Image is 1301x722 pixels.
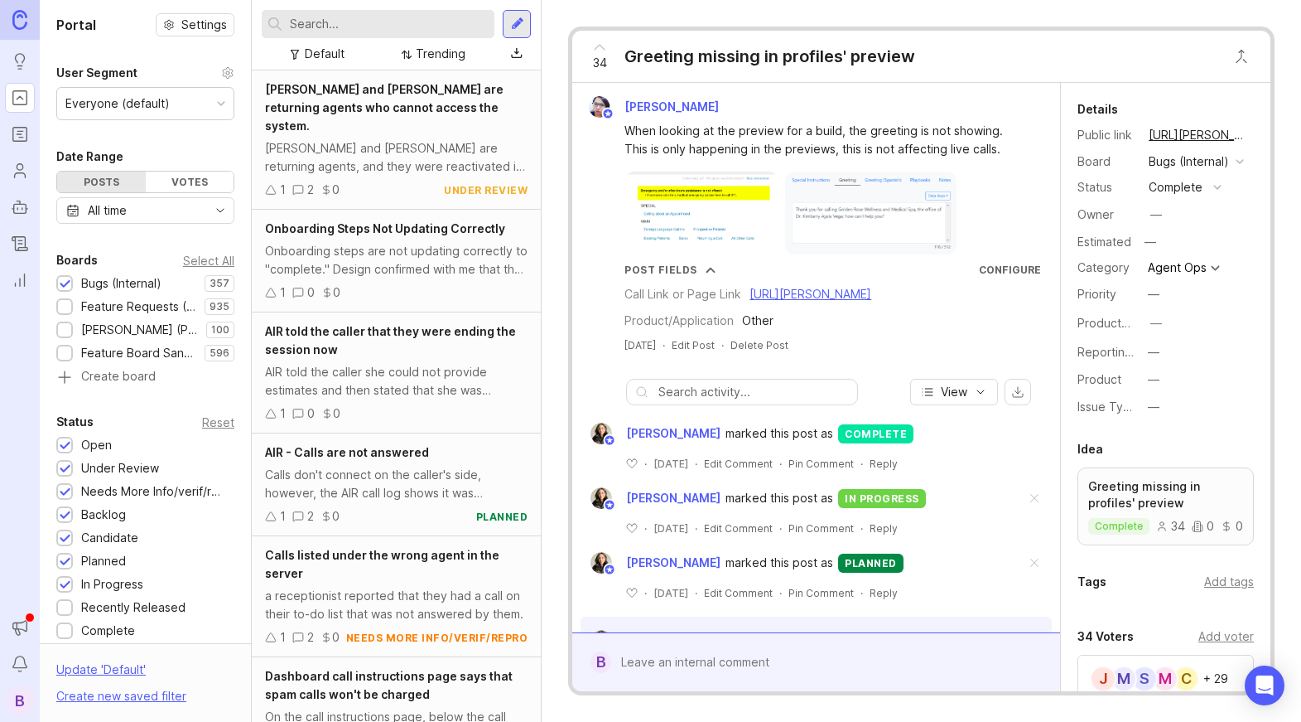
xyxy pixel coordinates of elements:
span: AIR told the caller that they were ending the session now [265,324,516,356]
div: Needs More Info/verif/repro [81,482,226,501]
div: Update ' Default ' [56,661,146,687]
div: — [1148,398,1159,416]
div: · [779,521,782,535]
span: View [941,384,967,400]
div: Board [1077,153,1135,171]
div: 0 [333,405,340,423]
div: a receptionist reported that they had a call on their to-do list that was not answered by them. [265,587,528,623]
div: Add voter [1198,628,1254,646]
a: Onboarding Steps Not Updating CorrectlyOnboarding steps are not updating correctly to "complete."... [252,210,541,313]
div: [PERSON_NAME] (Public) [81,321,198,339]
div: Posts [57,172,146,192]
div: 2 [307,181,314,199]
div: Pin Comment [788,586,854,600]
label: ProductboardID [1077,316,1165,330]
p: 935 [210,300,229,313]
div: 0 [1192,521,1214,532]
div: Create new saved filter [56,687,186,705]
time: [DATE] [653,587,688,599]
div: Other [742,312,773,330]
div: Select All [183,256,234,265]
div: Details [1077,99,1118,119]
div: Product/Application [624,312,734,330]
div: · [663,338,665,352]
time: [DATE] [653,522,688,535]
div: Complete [81,622,135,640]
div: Call Link or Page Link [624,285,741,303]
div: Candidate [81,529,138,547]
a: Changelog [5,229,35,259]
label: Reporting Team [1077,345,1166,359]
img: member badge [602,108,614,120]
div: 1 [280,507,286,526]
button: Settings [156,13,234,36]
p: Greeting missing in profiles' preview [1088,478,1243,511]
div: Open Intercom Messenger [1245,666,1284,705]
button: Announcements [5,613,35,642]
div: Reset [202,418,234,427]
div: When looking at the preview for a build, the greeting is not showing. This is only happening in t... [624,122,1027,158]
div: planned [838,554,903,573]
div: — [1148,285,1159,303]
div: under review [444,183,528,197]
a: Users [5,156,35,186]
div: 0 [307,283,315,302]
span: [PERSON_NAME] [626,489,720,507]
span: marked this post as [725,554,833,572]
div: complete [838,424,913,443]
div: Date Range [56,147,123,167]
div: — [1148,343,1159,361]
div: 1 [280,283,286,302]
img: https://canny.io/images/ffdcf889462e0140eb9687cd10181a58.png [785,172,956,254]
div: needs more info/verif/repro [346,631,528,645]
div: · [860,586,863,600]
img: member badge [604,434,616,447]
div: S [1131,666,1158,692]
div: C [1173,666,1199,692]
div: Edit Comment [704,521,773,535]
div: · [695,521,697,535]
div: 1 [280,181,286,199]
div: Greeting missing in profiles' preview [624,45,915,68]
div: — [1150,206,1162,224]
label: Priority [1077,287,1116,301]
div: 0 [332,181,340,199]
a: Autopilot [5,192,35,222]
div: 2 [307,507,314,526]
div: complete [1149,178,1202,196]
button: View [910,379,998,405]
div: 0 [333,283,340,302]
div: Post Fields [624,263,697,277]
a: Configure [979,264,1041,276]
div: Reply [870,457,898,471]
div: J [1090,666,1116,692]
div: — [1150,314,1162,332]
img: Pamela Cervantes [589,96,610,118]
button: Close button [1225,40,1258,73]
div: Votes [146,172,234,192]
span: marked this post as [725,424,833,443]
div: User Segment [56,63,137,83]
a: Reporting [5,265,35,295]
div: Status [56,412,94,432]
div: Open [81,436,112,454]
time: [DATE] [624,339,656,351]
img: Ysabelle Eugenio [590,630,612,652]
div: Owner [1077,206,1135,224]
div: [PERSON_NAME] and [PERSON_NAME] are returning agents, and they were reactivated in support tools ... [265,139,528,176]
a: [URL][PERSON_NAME] [749,287,871,301]
a: Pamela Cervantes[PERSON_NAME] [579,96,732,118]
div: Boards [56,250,98,270]
div: Reply [870,586,898,600]
div: Add tags [1204,573,1254,591]
div: Category [1077,259,1135,277]
a: Calls listed under the wrong agent in the servera receptionist reported that they had a call on t... [252,536,541,657]
a: Portal [5,83,35,113]
img: Ysabelle Eugenio [590,552,612,574]
div: Everyone (default) [65,94,170,113]
div: Default [305,45,345,63]
div: Feature Requests (Internal) [81,298,196,316]
img: member badge [604,564,616,576]
button: Post Fields [624,263,716,277]
div: + 29 [1203,673,1228,685]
